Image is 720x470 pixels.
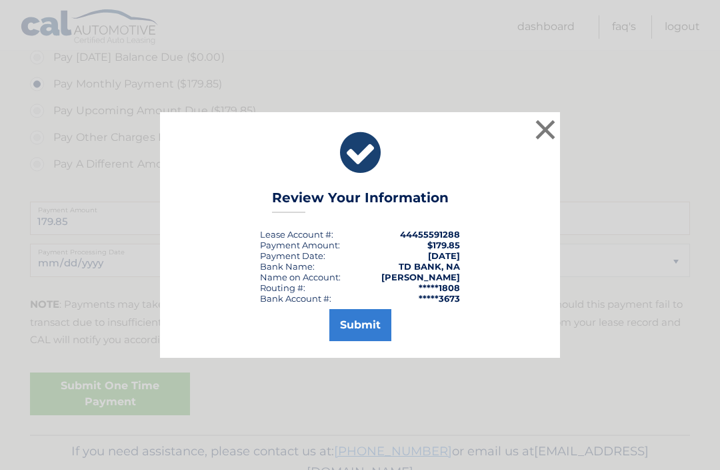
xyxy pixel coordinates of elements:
button: × [532,116,559,143]
h3: Review Your Information [272,190,449,213]
strong: 44455591288 [400,229,460,240]
span: $179.85 [427,240,460,250]
div: : [260,250,325,261]
div: Name on Account: [260,272,341,282]
span: [DATE] [428,250,460,261]
div: Payment Amount: [260,240,340,250]
button: Submit [329,309,391,341]
strong: [PERSON_NAME] [381,272,460,282]
div: Routing #: [260,282,305,293]
div: Bank Name: [260,261,315,272]
div: Lease Account #: [260,229,333,240]
div: Bank Account #: [260,293,331,304]
strong: TD BANK, NA [399,261,460,272]
span: Payment Date [260,250,323,261]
